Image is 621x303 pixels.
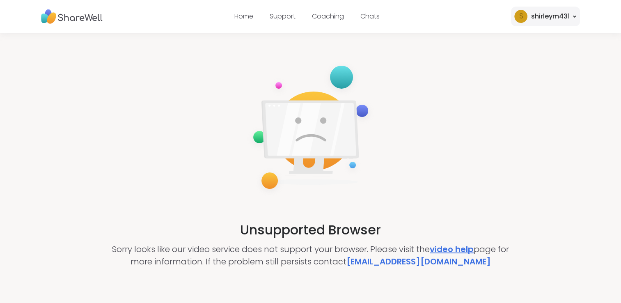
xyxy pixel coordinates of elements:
h2: Unsupported Browser [240,220,381,240]
a: Chats [360,11,380,21]
a: video help [430,243,474,255]
img: not-supported [247,60,375,197]
img: ShareWell Nav Logo [41,5,103,28]
a: Home [234,11,253,21]
a: Coaching [312,11,344,21]
div: shirleym431 [531,11,569,21]
span: s [519,11,523,22]
p: Sorry looks like our video service does not support your browser. Please visit the page for more ... [103,243,518,268]
a: Support [270,11,296,21]
a: [EMAIL_ADDRESS][DOMAIN_NAME] [346,256,491,267]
